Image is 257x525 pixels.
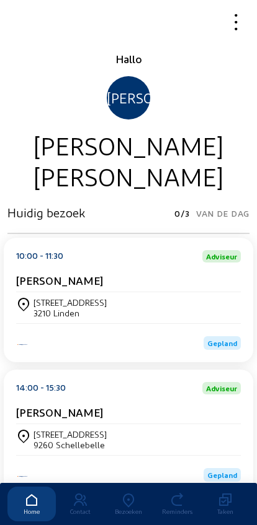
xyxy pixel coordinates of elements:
[207,471,237,479] span: Gepland
[34,297,107,308] div: [STREET_ADDRESS]
[7,508,56,515] div: Home
[7,51,250,66] div: Hallo
[56,508,104,515] div: Contact
[153,508,201,515] div: Reminders
[206,253,237,260] span: Adviseur
[196,205,250,222] span: Van de dag
[206,384,237,392] span: Adviseur
[16,343,29,346] img: Iso Protect
[16,406,103,419] cam-card-title: [PERSON_NAME]
[207,339,237,347] span: Gepland
[34,429,107,440] div: [STREET_ADDRESS]
[16,250,63,262] div: 10:00 - 11:30
[174,205,190,222] span: 0/3
[7,160,250,191] div: [PERSON_NAME]
[7,129,250,160] div: [PERSON_NAME]
[7,487,56,521] a: Home
[107,76,150,119] div: [PERSON_NAME]
[104,508,153,515] div: Bezoeken
[7,205,85,220] h3: Huidig bezoek
[16,274,103,287] cam-card-title: [PERSON_NAME]
[153,487,201,521] a: Reminders
[16,475,29,478] img: Iso Protect
[56,487,104,521] a: Contact
[34,308,107,318] div: 3210 Linden
[201,487,250,521] a: Taken
[34,440,107,450] div: 9260 Schellebelle
[16,382,66,394] div: 14:00 - 15:30
[201,508,250,515] div: Taken
[104,487,153,521] a: Bezoeken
